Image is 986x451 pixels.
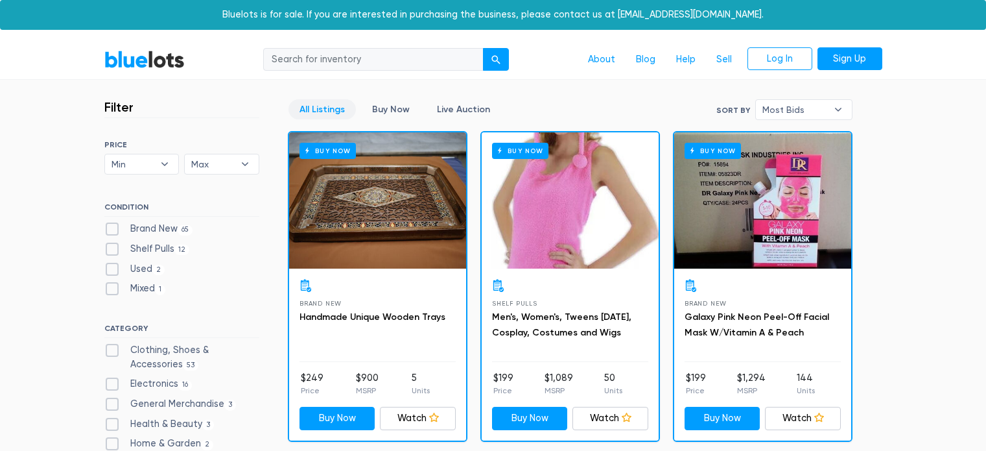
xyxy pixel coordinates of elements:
span: 2 [201,440,214,450]
label: Health & Beauty [104,417,215,432]
a: Buy Now [482,132,659,269]
p: Units [412,385,430,396]
p: Units [797,385,815,396]
label: General Merchandise [104,397,237,411]
a: Watch [572,407,648,430]
a: Help [666,47,706,72]
a: About [578,47,626,72]
li: $199 [686,371,706,397]
p: MSRP [737,385,766,396]
span: Brand New [299,300,342,307]
span: Most Bids [762,100,827,119]
span: Min [112,154,154,174]
h6: Buy Now [685,143,741,159]
li: $900 [356,371,379,397]
span: 16 [178,380,193,391]
p: Price [493,385,513,396]
span: 2 [152,265,165,275]
p: MSRP [545,385,573,396]
span: Shelf Pulls [492,300,537,307]
p: Price [686,385,706,396]
b: ▾ [231,154,259,174]
h3: Filter [104,99,134,115]
label: Mixed [104,282,166,296]
a: All Listings [288,99,356,119]
label: Brand New [104,222,193,236]
a: Blog [626,47,666,72]
h6: CONDITION [104,202,259,217]
a: Buy Now [361,99,421,119]
li: $199 [493,371,513,397]
b: ▾ [825,100,852,119]
a: Watch [765,407,841,430]
li: $249 [301,371,323,397]
p: MSRP [356,385,379,396]
a: Handmade Unique Wooden Trays [299,311,445,323]
span: Brand New [685,300,727,307]
b: ▾ [151,154,178,174]
h6: Buy Now [492,143,548,159]
span: 12 [174,245,190,255]
li: 144 [797,371,815,397]
a: Buy Now [674,132,851,269]
span: 3 [224,400,237,410]
a: Watch [380,407,456,430]
label: Sort By [716,104,750,116]
p: Units [604,385,622,396]
li: 5 [412,371,430,397]
p: Price [301,385,323,396]
label: Used [104,262,165,276]
a: Buy Now [299,407,375,430]
h6: PRICE [104,140,259,149]
span: Max [191,154,234,174]
a: Log In [747,47,812,71]
label: Clothing, Shoes & Accessories [104,343,259,371]
a: Live Auction [426,99,501,119]
label: Electronics [104,377,193,391]
li: 50 [604,371,622,397]
a: BlueLots [104,50,185,69]
span: 65 [178,225,193,236]
label: Shelf Pulls [104,242,190,256]
h6: CATEGORY [104,324,259,338]
a: Men's, Women's, Tweens [DATE], Cosplay, Costumes and Wigs [492,311,631,338]
a: Sell [706,47,742,72]
li: $1,294 [737,371,766,397]
span: 3 [202,420,215,430]
span: 53 [183,360,199,371]
input: Search for inventory [263,48,484,71]
li: $1,089 [545,371,573,397]
a: Buy Now [289,132,466,269]
a: Galaxy Pink Neon Peel-Off Facial Mask W/Vitamin A & Peach [685,311,829,338]
label: Home & Garden [104,437,214,451]
span: 1 [155,285,166,295]
a: Sign Up [817,47,882,71]
a: Buy Now [685,407,760,430]
a: Buy Now [492,407,568,430]
h6: Buy Now [299,143,356,159]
